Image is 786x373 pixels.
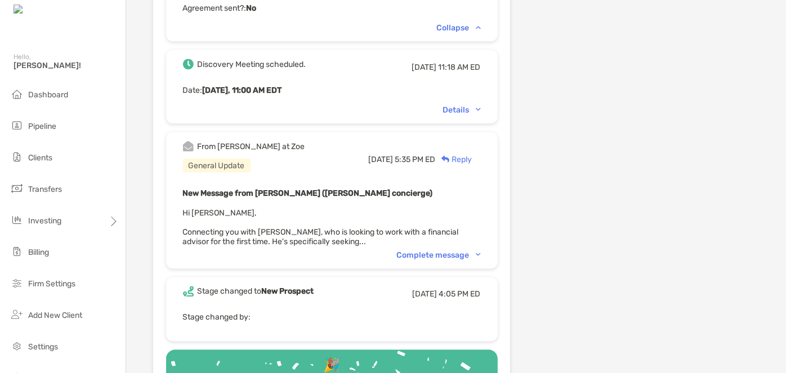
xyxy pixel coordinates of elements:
img: Event icon [183,59,194,70]
img: dashboard icon [10,87,24,101]
div: Complete message [397,250,481,260]
span: Add New Client [28,311,82,320]
span: [DATE] [413,290,437,299]
span: 11:18 AM ED [439,62,481,72]
img: transfers icon [10,182,24,195]
p: Stage changed by: [183,311,481,325]
b: [DATE], 11:00 AM EDT [203,86,282,95]
div: Details [443,105,481,115]
span: [DATE] [412,62,437,72]
div: Discovery Meeting scheduled. [198,60,306,69]
img: Zoe Logo [14,5,61,15]
img: Chevron icon [476,108,481,111]
div: Collapse [437,23,481,33]
span: Transfers [28,185,62,194]
img: Chevron icon [476,253,481,257]
b: New Prospect [262,287,314,296]
div: General Update [183,159,251,173]
img: firm-settings icon [10,276,24,290]
img: investing icon [10,213,24,227]
span: Investing [28,216,61,226]
span: Billing [28,248,49,257]
span: Settings [28,342,58,352]
img: Event icon [183,141,194,152]
img: Event icon [183,286,194,297]
span: Pipeline [28,122,56,131]
span: [PERSON_NAME]! [14,61,119,70]
div: Stage changed to [198,287,314,296]
img: pipeline icon [10,119,24,132]
span: [DATE] [369,155,394,164]
span: 5:35 PM ED [395,155,436,164]
span: Hi [PERSON_NAME], Connecting you with [PERSON_NAME], who is looking to work with a financial advi... [183,208,459,246]
p: Date : [183,83,481,97]
img: add_new_client icon [10,308,24,321]
span: 4:05 PM ED [439,290,481,299]
img: settings icon [10,339,24,353]
div: From [PERSON_NAME] at Zoe [198,142,305,151]
img: clients icon [10,150,24,164]
b: No [247,3,257,13]
b: New Message from [PERSON_NAME] ([PERSON_NAME] concierge) [183,188,433,198]
span: Clients [28,153,52,163]
span: Dashboard [28,90,68,100]
img: Reply icon [441,156,450,163]
img: billing icon [10,245,24,258]
span: Firm Settings [28,279,75,289]
div: Reply [436,154,472,165]
p: Agreement sent? : [183,1,481,15]
img: Chevron icon [476,26,481,29]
